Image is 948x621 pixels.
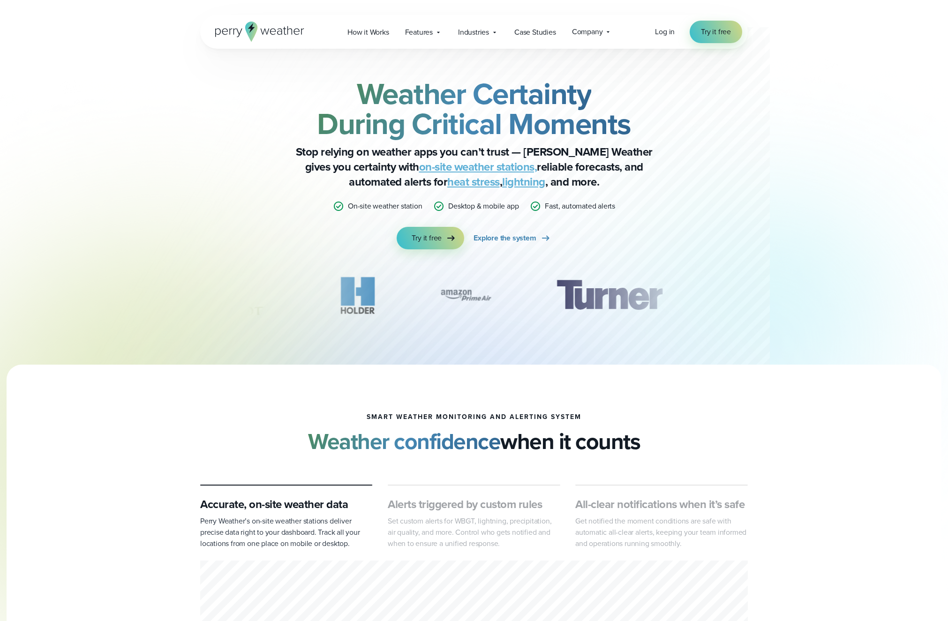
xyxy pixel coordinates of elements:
img: Holder.svg [328,272,389,319]
h3: Accurate, on-site weather data [200,497,373,512]
img: Turner-Construction_1.svg [543,272,676,319]
img: Amazon-Air-logo.svg [434,272,498,319]
a: Log in [655,26,675,37]
p: Perry Weather’s on-site weather stations deliver precise data right to your dashboard. Track all ... [200,516,373,549]
p: On-site weather station [348,201,422,212]
a: Case Studies [506,22,564,42]
p: Fast, automated alerts [545,201,615,212]
span: How it Works [347,27,389,38]
h1: smart weather monitoring and alerting system [367,413,581,421]
span: Try it free [701,26,731,37]
a: Try it free [397,227,464,249]
strong: Weather confidence [308,425,500,458]
p: Get notified the moment conditions are safe with automatic all-clear alerts, keeping your team in... [575,516,748,549]
span: Features [405,27,433,38]
span: Industries [458,27,489,38]
div: slideshow [247,272,701,323]
a: Explore the system [474,227,551,249]
div: 11 of 12 [328,272,389,319]
a: Try it free [690,21,742,43]
a: heat stress [447,173,500,190]
span: Explore the system [474,232,536,244]
strong: Weather Certainty During Critical Moments [317,72,631,146]
span: Company [572,26,603,37]
span: Try it free [412,232,442,244]
h2: when it counts [308,428,640,455]
p: Stop relying on weather apps you can’t trust — [PERSON_NAME] Weather gives you certainty with rel... [286,144,662,189]
a: How it Works [339,22,397,42]
a: lightning [502,173,545,190]
div: 1 of 12 [543,272,676,319]
p: Desktop & mobile app [448,201,519,212]
div: 12 of 12 [434,272,498,319]
a: on-site weather stations, [419,158,537,175]
h3: Alerts triggered by custom rules [388,497,560,512]
p: Set custom alerts for WBGT, lightning, precipitation, air quality, and more. Control who gets not... [388,516,560,549]
h3: All-clear notifications when it’s safe [575,497,748,512]
span: Case Studies [514,27,556,38]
